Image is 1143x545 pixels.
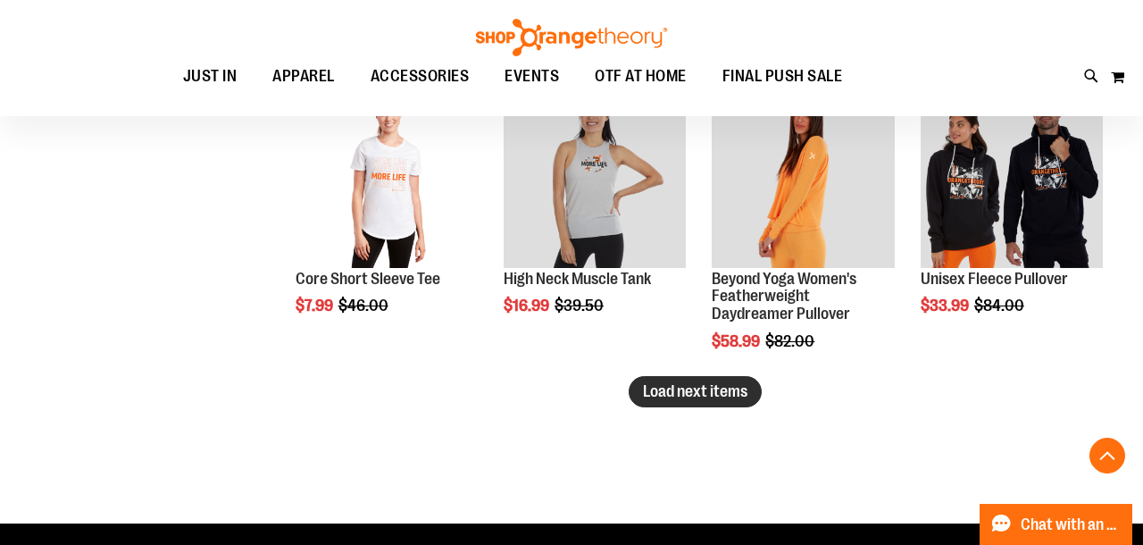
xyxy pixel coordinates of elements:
[504,297,552,314] span: $16.99
[980,504,1133,545] button: Chat with an Expert
[338,297,391,314] span: $46.00
[1021,516,1122,533] span: Chat with an Expert
[296,270,440,288] a: Core Short Sleeve Tee
[505,56,559,96] span: EVENTS
[504,85,686,270] a: Product image for High Neck Muscle Tank
[495,76,695,360] div: product
[296,85,478,270] a: Product image for Core Short Sleeve Tee
[1089,438,1125,474] button: Back To Top
[712,332,763,350] span: $58.99
[722,56,843,96] span: FINAL PUSH SALE
[712,270,856,323] a: Beyond Yoga Women's Featherweight Daydreamer Pullover
[629,376,762,407] button: Load next items
[912,76,1112,360] div: product
[296,85,478,267] img: Product image for Core Short Sleeve Tee
[921,297,972,314] span: $33.99
[371,56,470,96] span: ACCESSORIES
[555,297,606,314] span: $39.50
[703,76,903,395] div: product
[473,19,670,56] img: Shop Orangetheory
[296,297,336,314] span: $7.99
[504,270,651,288] a: High Neck Muscle Tank
[595,56,687,96] span: OTF AT HOME
[504,85,686,267] img: Product image for High Neck Muscle Tank
[765,332,817,350] span: $82.00
[921,270,1068,288] a: Unisex Fleece Pullover
[712,85,894,270] a: Product image for Beyond Yoga Womens Featherweight Daydreamer PulloverSALE
[921,85,1103,270] a: Product image for Unisex Fleece PulloverSALE
[921,85,1103,267] img: Product image for Unisex Fleece Pullover
[643,382,747,400] span: Load next items
[183,56,238,96] span: JUST IN
[712,85,894,267] img: Product image for Beyond Yoga Womens Featherweight Daydreamer Pullover
[974,297,1027,314] span: $84.00
[287,76,487,360] div: product
[272,56,335,96] span: APPAREL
